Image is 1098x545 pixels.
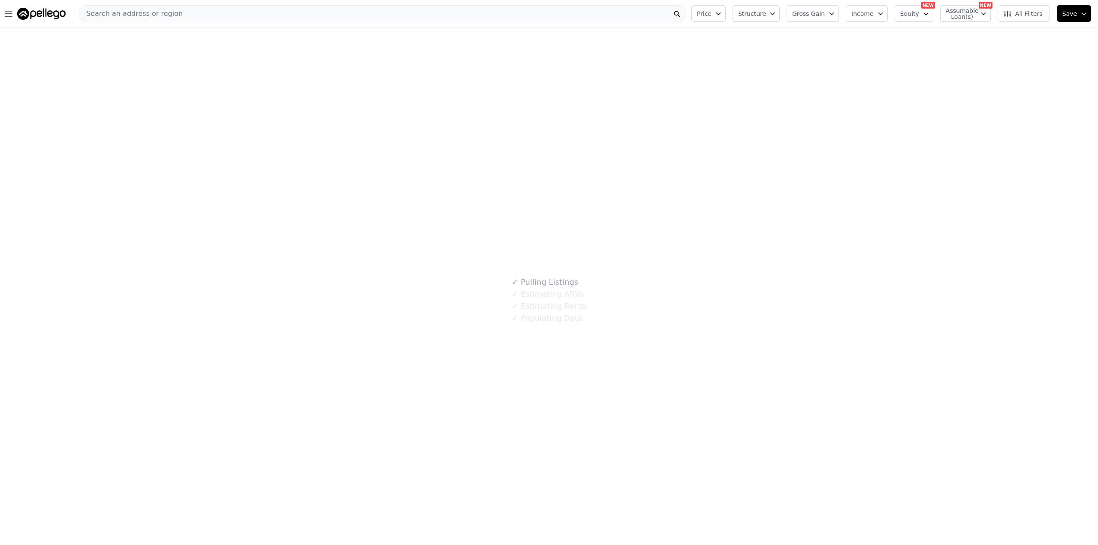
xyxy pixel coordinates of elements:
span: Equity [900,9,919,18]
button: Structure [733,5,780,22]
span: Search an address or region [79,9,183,19]
button: All Filters [998,5,1050,22]
div: Populating Data [512,312,582,324]
img: Pellego [17,8,66,20]
button: Assumable Loan(s) [940,5,991,22]
span: Gross Gain [792,9,825,18]
span: Structure [738,9,766,18]
div: Estimating Rents [512,300,586,312]
div: Pulling Listings [512,276,578,288]
span: ✓ [512,302,518,310]
span: ✓ [512,314,518,322]
button: Gross Gain [787,5,839,22]
span: Save [1062,9,1077,18]
span: ✓ [512,290,518,298]
span: ✓ [512,278,518,286]
div: NEW [979,2,992,9]
button: Price [691,5,726,22]
div: NEW [921,2,935,9]
span: All Filters [1003,9,1043,18]
span: Assumable Loan(s) [946,8,973,20]
span: Price [697,9,712,18]
div: Estimating ARVs [512,288,584,300]
span: Income [851,9,874,18]
button: Save [1057,5,1091,22]
button: Income [846,5,888,22]
button: Equity [895,5,933,22]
